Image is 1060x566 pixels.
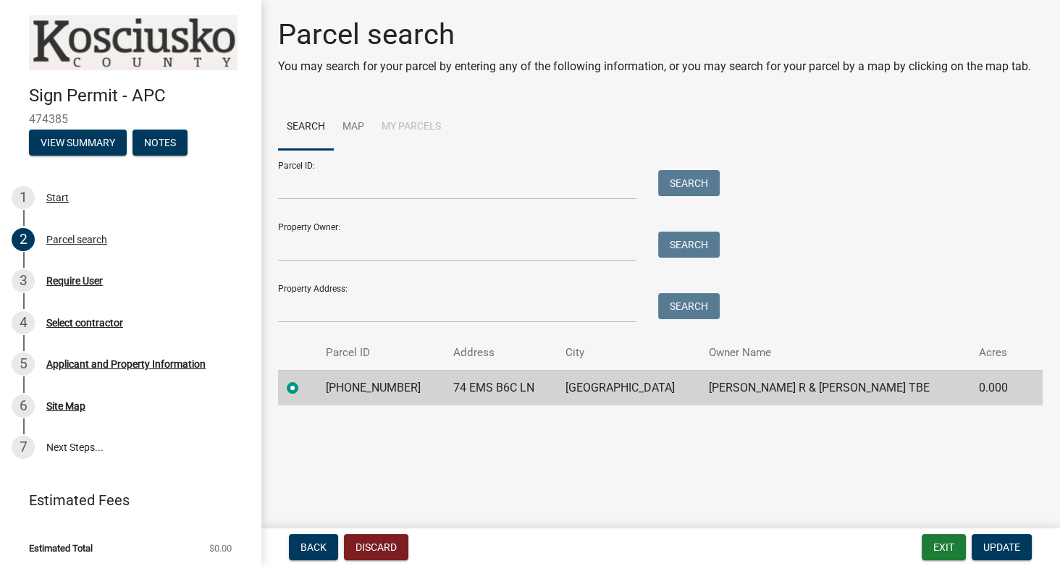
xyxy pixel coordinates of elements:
[658,293,720,319] button: Search
[46,359,206,369] div: Applicant and Property Information
[29,130,127,156] button: View Summary
[132,138,188,149] wm-modal-confirm: Notes
[46,276,103,286] div: Require User
[29,544,93,553] span: Estimated Total
[132,130,188,156] button: Notes
[972,534,1032,560] button: Update
[46,193,69,203] div: Start
[970,336,1023,370] th: Acres
[556,336,699,370] th: City
[983,541,1020,553] span: Update
[29,15,237,70] img: Kosciusko County, Indiana
[658,170,720,196] button: Search
[278,58,1031,75] p: You may search for your parcel by entering any of the following information, or you may search fo...
[344,534,408,560] button: Discard
[556,370,699,405] td: [GEOGRAPHIC_DATA]
[317,336,445,370] th: Parcel ID
[29,138,127,149] wm-modal-confirm: Summary
[46,318,123,328] div: Select contractor
[12,269,35,292] div: 3
[317,370,445,405] td: [PHONE_NUMBER]
[209,544,232,553] span: $0.00
[300,541,327,553] span: Back
[922,534,966,560] button: Exit
[29,85,249,106] h4: Sign Permit - APC
[700,336,970,370] th: Owner Name
[278,104,334,151] a: Search
[278,17,1031,52] h1: Parcel search
[12,394,35,418] div: 6
[700,370,970,405] td: [PERSON_NAME] R & [PERSON_NAME] TBE
[12,352,35,376] div: 5
[12,228,35,251] div: 2
[445,370,556,405] td: 74 EMS B6C LN
[29,112,232,126] span: 474385
[334,104,373,151] a: Map
[12,186,35,209] div: 1
[970,370,1023,405] td: 0.000
[445,336,556,370] th: Address
[46,235,107,245] div: Parcel search
[12,436,35,459] div: 7
[46,401,85,411] div: Site Map
[12,311,35,334] div: 4
[12,486,237,515] a: Estimated Fees
[658,232,720,258] button: Search
[289,534,338,560] button: Back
